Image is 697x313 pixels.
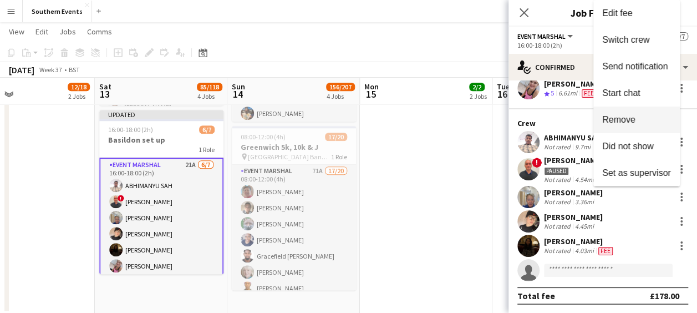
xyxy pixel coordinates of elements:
[602,168,671,178] span: Set as supervisor
[602,88,640,98] span: Start chat
[593,27,680,53] button: Switch crew
[593,160,680,186] button: Set as supervisor
[602,115,635,124] span: Remove
[593,107,680,133] button: Remove
[593,53,680,80] button: Send notification
[593,133,680,160] button: Did not show
[602,142,654,151] span: Did not show
[602,8,632,18] span: Edit fee
[602,62,668,71] span: Send notification
[593,80,680,107] button: Start chat
[602,35,649,44] span: Switch crew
